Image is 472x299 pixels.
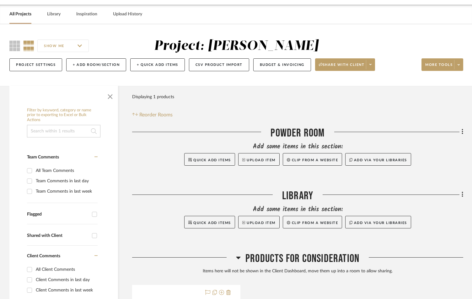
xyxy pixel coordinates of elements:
[36,166,96,176] div: All Team Comments
[345,216,411,228] button: Add via your libraries
[238,216,280,228] button: Upload Item
[425,62,453,72] span: More tools
[193,158,231,162] span: Quick Add Items
[253,58,311,71] button: Budget & Invoicing
[36,176,96,186] div: Team Comments in last day
[36,285,96,295] div: Client Comments in last week
[132,91,174,103] div: Displaying 1 products
[9,10,31,19] a: All Projects
[113,10,142,19] a: Upload History
[421,58,463,71] button: More tools
[193,221,231,225] span: Quick Add Items
[184,153,235,166] button: Quick Add Items
[238,153,280,166] button: Upload Item
[27,212,89,217] div: Flagged
[36,264,96,275] div: All Client Comments
[9,58,62,71] button: Project Settings
[154,40,319,53] div: Project: [PERSON_NAME]
[27,254,60,258] span: Client Comments
[319,62,365,72] span: Share with client
[139,111,173,119] span: Reorder Rooms
[66,58,126,71] button: + Add Room/Section
[132,268,463,275] div: Items here will not be shown in the Client Dashboard, move them up into a room to allow sharing.
[36,275,96,285] div: Client Comments in last day
[184,216,235,228] button: Quick Add Items
[36,186,96,196] div: Team Comments in last week
[245,252,359,265] span: Products For Consideration
[345,153,411,166] button: Add via your libraries
[27,108,100,123] h6: Filter by keyword, category or name prior to exporting to Excel or Bulk Actions
[27,125,100,137] input: Search within 1 results
[104,89,116,102] button: Close
[76,10,97,19] a: Inspiration
[47,10,61,19] a: Library
[27,233,89,238] div: Shared with Client
[130,58,185,71] button: + Quick Add Items
[283,216,342,228] button: Clip from a website
[27,155,59,159] span: Team Comments
[132,142,463,151] div: Add some items in this section:
[283,153,342,166] button: Clip from a website
[315,58,375,71] button: Share with client
[132,205,463,214] div: Add some items in this section:
[189,58,249,71] button: CSV Product Import
[132,111,173,119] button: Reorder Rooms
